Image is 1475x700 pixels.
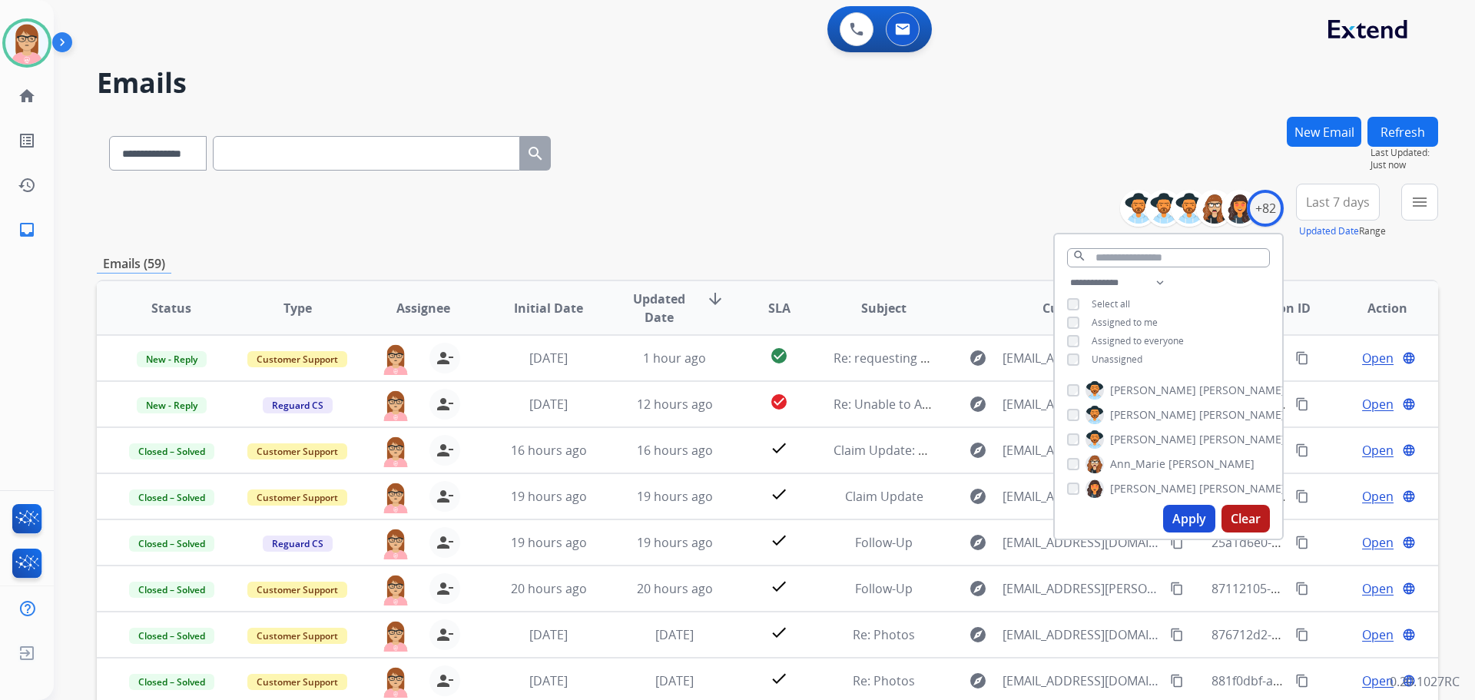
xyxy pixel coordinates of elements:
[129,536,214,552] span: Closed – Solved
[151,299,191,317] span: Status
[137,351,207,367] span: New - Reply
[1110,407,1196,423] span: [PERSON_NAME]
[853,626,915,643] span: Re: Photos
[436,395,454,413] mat-icon: person_remove
[770,439,788,457] mat-icon: check
[1362,533,1394,552] span: Open
[1402,489,1416,503] mat-icon: language
[1211,534,1450,551] span: 25a1d6e0-bb2c-4515-9e7d-8080301405a4
[129,674,214,690] span: Closed – Solved
[1092,353,1142,366] span: Unassigned
[637,580,713,597] span: 20 hours ago
[770,669,788,688] mat-icon: check
[1003,395,1161,413] span: [EMAIL_ADDRESS][DOMAIN_NAME]
[770,531,788,549] mat-icon: check
[1003,672,1161,690] span: [EMAIL_ADDRESS][DOMAIN_NAME]
[1163,505,1215,532] button: Apply
[436,441,454,459] mat-icon: person_remove
[1371,147,1438,159] span: Last Updated:
[969,533,987,552] mat-icon: explore
[855,534,913,551] span: Follow-Up
[1312,281,1438,335] th: Action
[529,672,568,689] span: [DATE]
[1362,625,1394,644] span: Open
[1247,190,1284,227] div: +82
[845,488,923,505] span: Claim Update
[1168,456,1255,472] span: [PERSON_NAME]
[1072,249,1086,263] mat-icon: search
[1362,395,1394,413] span: Open
[1367,117,1438,147] button: Refresh
[1211,626,1448,643] span: 876712d2-daad-4bca-b9f9-27eaea3c0de9
[1362,672,1394,690] span: Open
[1295,443,1309,457] mat-icon: content_copy
[706,290,724,308] mat-icon: arrow_downward
[1362,579,1394,598] span: Open
[770,347,788,365] mat-icon: check_circle
[1092,297,1130,310] span: Select all
[1170,628,1184,642] mat-icon: content_copy
[625,290,694,327] span: Updated Date
[1295,351,1309,365] mat-icon: content_copy
[511,580,587,597] span: 20 hours ago
[1402,628,1416,642] mat-icon: language
[637,488,713,505] span: 19 hours ago
[1110,432,1196,447] span: [PERSON_NAME]
[853,672,915,689] span: Re: Photos
[380,665,411,698] img: agent-avatar
[380,343,411,375] img: agent-avatar
[18,176,36,194] mat-icon: history
[1003,349,1161,367] span: [EMAIL_ADDRESS][DOMAIN_NAME]
[247,351,347,367] span: Customer Support
[529,350,568,367] span: [DATE]
[380,481,411,513] img: agent-avatar
[1402,443,1416,457] mat-icon: language
[436,533,454,552] mat-icon: person_remove
[1295,536,1309,549] mat-icon: content_copy
[5,22,48,65] img: avatar
[263,536,333,552] span: Reguard CS
[1287,117,1361,147] button: New Email
[247,443,347,459] span: Customer Support
[1299,224,1386,237] span: Range
[1199,383,1285,398] span: [PERSON_NAME]
[1042,299,1102,317] span: Customer
[436,672,454,690] mat-icon: person_remove
[1211,580,1442,597] span: 87112105-be5a-4555-82c9-6cf50ed3fae2
[247,582,347,598] span: Customer Support
[1402,397,1416,411] mat-icon: language
[1092,316,1158,329] span: Assigned to me
[1295,397,1309,411] mat-icon: content_copy
[855,580,913,597] span: Follow-Up
[1306,199,1370,205] span: Last 7 days
[1003,487,1161,506] span: [EMAIL_ADDRESS][DOMAIN_NAME]
[637,442,713,459] span: 16 hours ago
[1390,672,1460,691] p: 0.20.1027RC
[1110,456,1165,472] span: Ann_Marie
[1362,487,1394,506] span: Open
[969,579,987,598] mat-icon: explore
[1110,481,1196,496] span: [PERSON_NAME]
[247,489,347,506] span: Customer Support
[1295,674,1309,688] mat-icon: content_copy
[380,389,411,421] img: agent-avatar
[97,68,1438,98] h2: Emails
[396,299,450,317] span: Assignee
[129,582,214,598] span: Closed – Solved
[969,349,987,367] mat-icon: explore
[1362,441,1394,459] span: Open
[380,619,411,652] img: agent-avatar
[1295,628,1309,642] mat-icon: content_copy
[18,131,36,150] mat-icon: list_alt
[436,349,454,367] mat-icon: person_remove
[969,625,987,644] mat-icon: explore
[511,534,587,551] span: 19 hours ago
[436,579,454,598] mat-icon: person_remove
[263,397,333,413] span: Reguard CS
[247,628,347,644] span: Customer Support
[1211,672,1445,689] span: 881f0dbf-a12c-4bbb-aab6-52e50c708907
[969,395,987,413] mat-icon: explore
[1296,184,1380,221] button: Last 7 days
[770,485,788,503] mat-icon: check
[1402,351,1416,365] mat-icon: language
